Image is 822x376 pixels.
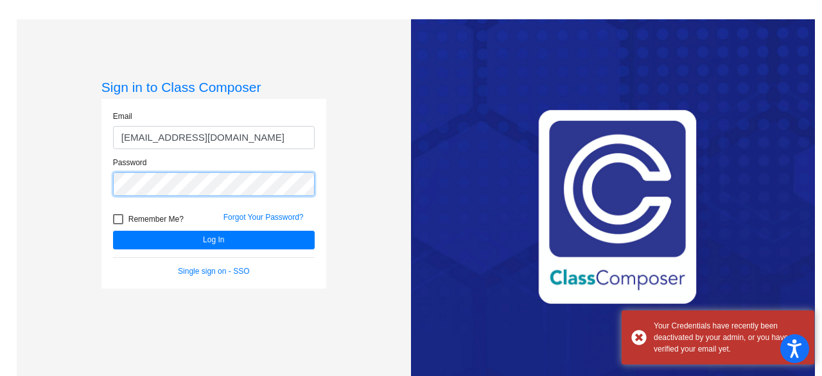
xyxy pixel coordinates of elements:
[113,157,147,168] label: Password
[223,213,304,222] a: Forgot Your Password?
[113,231,315,249] button: Log In
[101,79,326,95] h3: Sign in to Class Composer
[113,111,132,122] label: Email
[654,320,805,355] div: Your Credentials have recently been deactivated by your admin, or you haven’t verified your email...
[178,267,249,276] a: Single sign on - SSO
[128,211,184,227] span: Remember Me?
